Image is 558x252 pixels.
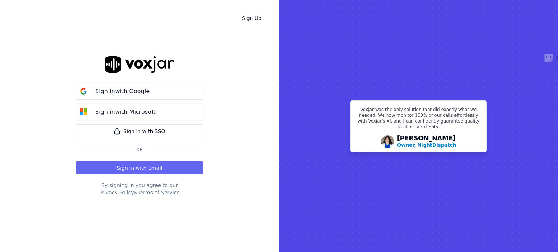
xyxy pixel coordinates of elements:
div: [PERSON_NAME] [397,135,456,149]
p: Voxjar was the only solution that did exactly what we needed. We now monitor 100% of our calls ef... [355,107,482,133]
button: Sign in with Email [76,161,203,174]
div: By signing in you agree to our & [76,182,203,196]
a: Sign in with SSO [76,124,203,138]
button: Sign inwith Microsoft [76,104,203,120]
button: Terms of Service [138,189,179,196]
img: google Sign in button [76,84,91,99]
a: Sign Up [236,12,267,25]
img: logo [105,56,174,73]
button: Privacy Policy [99,189,134,196]
p: Sign in with Google [95,87,150,96]
button: Sign inwith Google [76,83,203,99]
p: Sign in with Microsoft [95,108,155,116]
img: Avatar [381,135,394,148]
p: Owner, NightDispatch [397,141,456,149]
img: microsoft Sign in button [76,105,91,119]
span: Or [133,147,146,153]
